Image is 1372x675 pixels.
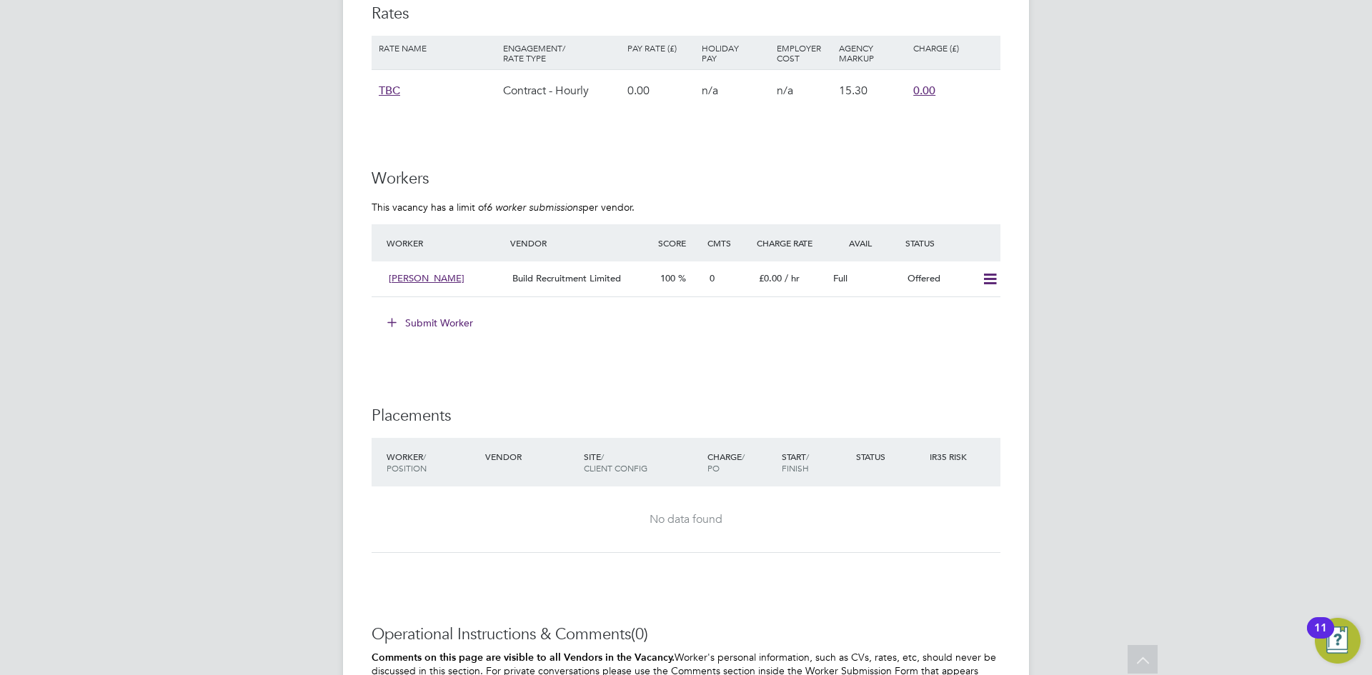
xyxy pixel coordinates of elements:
[698,36,772,70] div: Holiday Pay
[785,272,800,284] span: / hr
[704,230,753,256] div: Cmts
[372,169,1000,189] h3: Workers
[753,230,827,256] div: Charge Rate
[631,624,648,644] span: (0)
[512,272,621,284] span: Build Recruitment Limited
[379,84,400,98] span: TBC
[387,451,427,474] span: / Position
[377,311,484,334] button: Submit Worker
[499,36,624,70] div: Engagement/ Rate Type
[833,272,847,284] span: Full
[482,444,580,469] div: Vendor
[383,230,507,256] div: Worker
[386,512,986,527] div: No data found
[910,36,997,60] div: Charge (£)
[372,651,675,664] b: Comments on this page are visible to all Vendors in the Vacancy.
[777,84,793,98] span: n/a
[710,272,715,284] span: 0
[782,451,809,474] span: / Finish
[839,84,868,98] span: 15.30
[580,444,704,481] div: Site
[1314,628,1327,646] div: 11
[624,70,698,111] div: 0.00
[507,230,655,256] div: Vendor
[702,84,718,98] span: n/a
[655,230,704,256] div: Score
[835,36,910,70] div: Agency Markup
[913,84,935,98] span: 0.00
[902,267,976,291] div: Offered
[372,406,1000,426] h3: Placements
[487,201,582,214] em: 6 worker submissions
[707,451,745,474] span: / PO
[778,444,852,481] div: Start
[773,36,835,70] div: Employer Cost
[499,70,624,111] div: Contract - Hourly
[852,444,927,469] div: Status
[584,451,647,474] span: / Client Config
[389,272,464,284] span: [PERSON_NAME]
[660,272,675,284] span: 100
[1315,618,1361,664] button: Open Resource Center, 11 new notifications
[383,444,482,481] div: Worker
[926,444,975,469] div: IR35 Risk
[372,624,1000,645] h3: Operational Instructions & Comments
[372,4,1000,24] h3: Rates
[372,201,1000,214] p: This vacancy has a limit of per vendor.
[704,444,778,481] div: Charge
[902,230,1000,256] div: Status
[375,36,499,60] div: Rate Name
[827,230,902,256] div: Avail
[624,36,698,60] div: Pay Rate (£)
[759,272,782,284] span: £0.00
